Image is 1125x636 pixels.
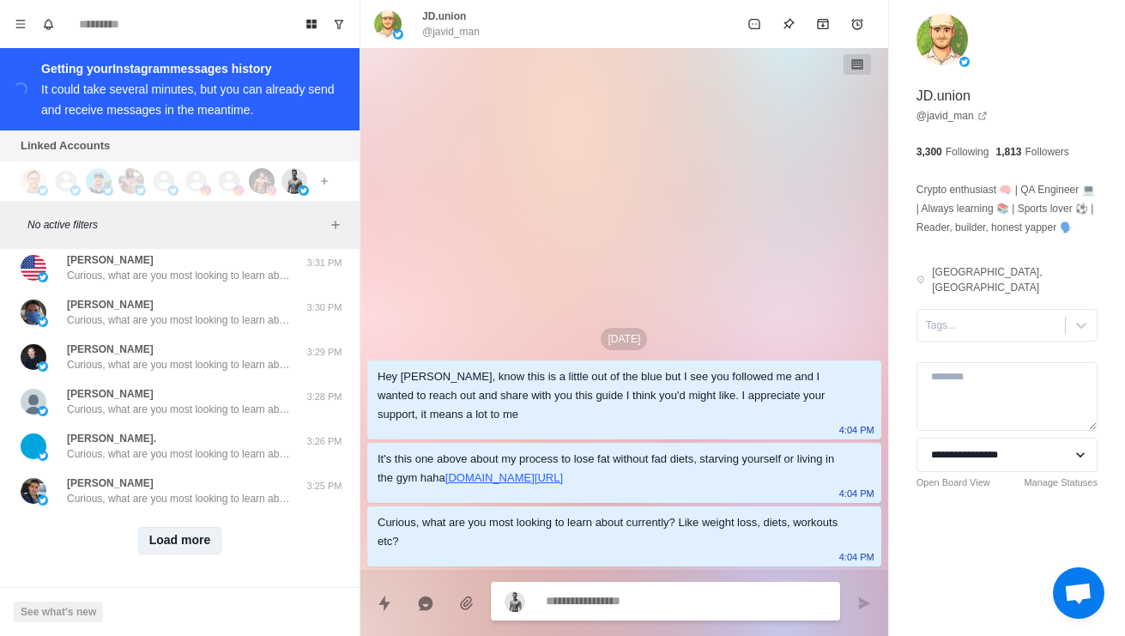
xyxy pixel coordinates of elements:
[67,357,290,373] p: Curious, what are you most looking to learn about currently? Like weight loss, diets, workouts etc?
[916,144,942,160] p: 3,300
[374,10,402,38] img: picture
[303,300,346,315] p: 3:30 PM
[38,406,48,416] img: picture
[21,389,46,415] img: picture
[959,57,970,67] img: picture
[38,361,48,372] img: picture
[325,215,346,235] button: Add filters
[67,297,154,312] p: [PERSON_NAME]
[41,82,335,117] div: It could take several minutes, but you can already send and receive messages in the meantime.
[995,144,1021,160] p: 1,813
[67,386,154,402] p: [PERSON_NAME]
[916,14,968,65] img: picture
[445,471,563,484] a: [DOMAIN_NAME][URL]
[1024,475,1098,490] a: Manage Statuses
[916,475,990,490] a: Open Board View
[737,7,771,41] button: Mark as unread
[840,7,874,41] button: Add reminder
[839,548,874,566] p: 4:04 PM
[67,431,156,446] p: [PERSON_NAME].
[422,9,466,24] p: JD.union
[70,185,81,196] img: picture
[946,144,989,160] p: Following
[367,586,402,621] button: Quick replies
[393,29,403,39] img: picture
[38,185,48,196] img: picture
[21,168,46,194] img: picture
[38,451,48,461] img: picture
[249,168,275,194] img: picture
[806,7,840,41] button: Archive
[378,450,844,488] div: It's this one above about my process to lose fat without fad diets, starving yourself or living i...
[67,268,290,283] p: Curious, what are you most looking to learn about currently? Like weight loss, diets, workouts etc?
[233,185,244,196] img: picture
[298,10,325,38] button: Board View
[1025,144,1068,160] p: Followers
[86,168,112,194] img: picture
[67,491,290,506] p: Curious, what are you most looking to learn about currently? Like weight loss, diets, workouts etc?
[67,475,154,491] p: [PERSON_NAME]
[21,137,110,154] p: Linked Accounts
[266,185,276,196] img: picture
[303,479,346,494] p: 3:25 PM
[21,433,46,459] img: picture
[27,217,325,233] p: No active filters
[303,345,346,360] p: 3:29 PM
[38,272,48,282] img: picture
[325,10,353,38] button: Show unread conversations
[303,434,346,449] p: 3:26 PM
[21,300,46,325] img: picture
[67,342,154,357] p: [PERSON_NAME]
[839,421,874,439] p: 4:04 PM
[67,312,290,328] p: Curious, what are you most looking to learn about currently? Like weight loss, diets, workouts etc?
[67,446,290,462] p: Curious, what are you most looking to learn about currently? Like weight loss, diets, workouts etc?
[38,495,48,506] img: picture
[839,484,874,503] p: 4:04 PM
[314,171,335,191] button: Add account
[601,328,647,350] p: [DATE]
[505,591,525,612] img: picture
[932,264,1098,295] p: [GEOGRAPHIC_DATA], [GEOGRAPHIC_DATA]
[14,602,103,622] button: See what's new
[34,10,62,38] button: Notifications
[168,185,178,196] img: picture
[450,586,484,621] button: Add media
[303,390,346,404] p: 3:28 PM
[41,58,339,79] div: Getting your Instagram messages history
[201,185,211,196] img: picture
[299,185,309,196] img: picture
[408,586,443,621] button: Reply with AI
[1053,567,1104,619] div: Open chat
[378,367,844,424] div: Hey [PERSON_NAME], know this is a little out of the blue but I see you followed me and I wanted t...
[103,185,113,196] img: picture
[422,24,480,39] p: @javid_man
[916,180,1098,237] p: Crypto enthusiast 🧠 | QA Engineer 💻 | Always learning 📚 | Sports lover ⚽ | Reader, builder, hones...
[136,185,146,196] img: picture
[847,586,881,621] button: Send message
[118,168,144,194] img: picture
[281,168,307,194] img: picture
[38,317,48,327] img: picture
[303,256,346,270] p: 3:31 PM
[378,513,844,551] div: Curious, what are you most looking to learn about currently? Like weight loss, diets, workouts etc?
[7,10,34,38] button: Menu
[916,108,988,124] a: @javid_man
[21,478,46,504] img: picture
[21,344,46,370] img: picture
[21,255,46,281] img: picture
[916,86,971,106] p: JD.union
[138,527,222,554] button: Load more
[67,402,290,417] p: Curious, what are you most looking to learn about currently? Like weight loss, diets, workouts etc?
[67,252,154,268] p: [PERSON_NAME]
[771,7,806,41] button: Pin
